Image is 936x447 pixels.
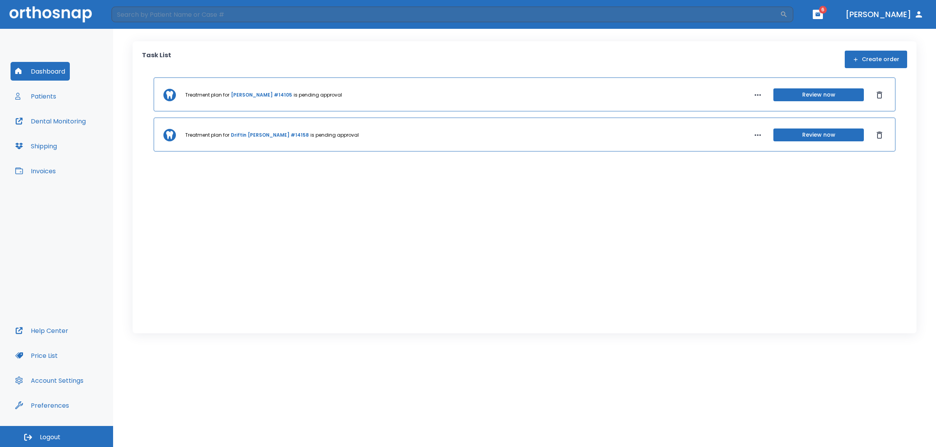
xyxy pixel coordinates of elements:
[231,92,292,99] a: [PERSON_NAME] #14105
[11,112,90,130] button: Dental Monitoring
[873,129,886,141] button: Dismiss
[11,371,88,390] button: Account Settings
[819,6,827,14] span: 6
[142,51,171,68] p: Task List
[40,433,60,442] span: Logout
[842,7,927,21] button: [PERSON_NAME]
[294,92,342,99] p: is pending approval
[231,132,309,139] a: Driftin [PERSON_NAME] #14158
[185,92,229,99] p: Treatment plan for
[112,7,780,22] input: Search by Patient Name or Case #
[873,89,886,101] button: Dismiss
[310,132,359,139] p: is pending approval
[11,162,60,180] button: Invoices
[773,88,864,101] button: Review now
[11,346,62,365] button: Price List
[11,321,73,340] button: Help Center
[845,51,907,68] button: Create order
[11,87,61,106] button: Patients
[11,137,62,155] button: Shipping
[67,402,74,409] div: Tooltip anchor
[11,62,70,81] button: Dashboard
[185,132,229,139] p: Treatment plan for
[9,6,92,22] img: Orthosnap
[773,128,864,141] button: Review now
[11,396,74,415] button: Preferences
